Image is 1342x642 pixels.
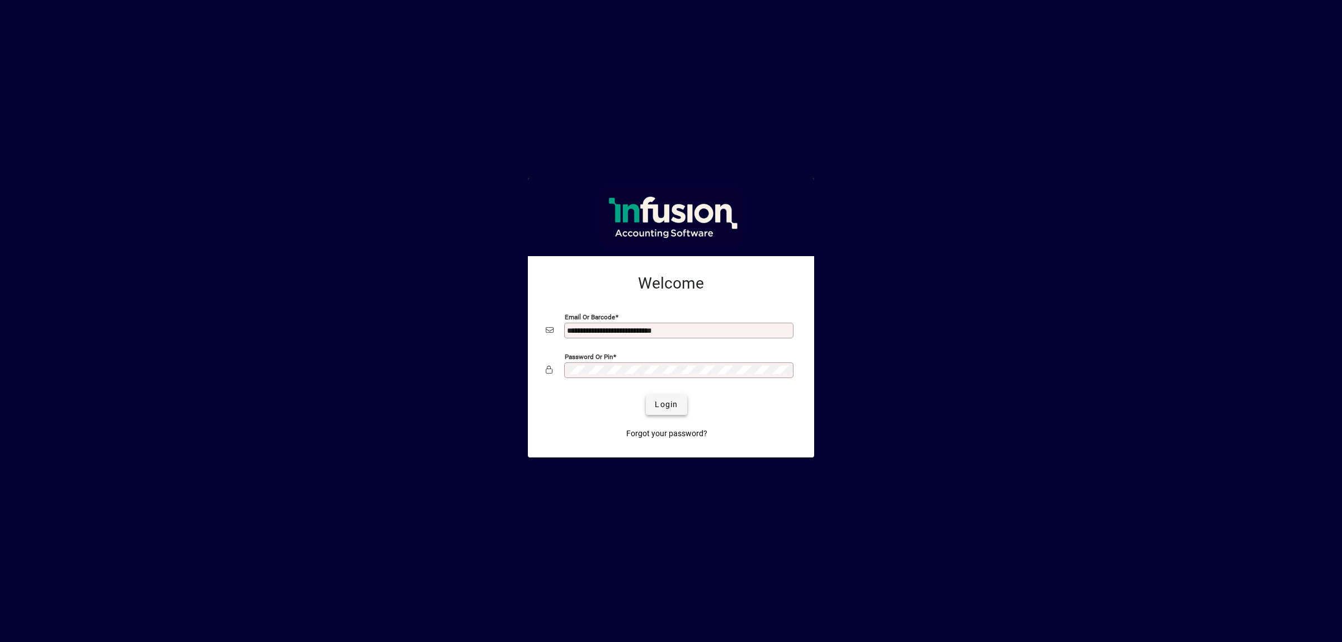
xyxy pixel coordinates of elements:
[626,428,707,440] span: Forgot your password?
[546,274,796,293] h2: Welcome
[622,424,712,444] a: Forgot your password?
[646,395,687,415] button: Login
[565,313,615,320] mat-label: Email or Barcode
[565,352,613,360] mat-label: Password or Pin
[655,399,678,410] span: Login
